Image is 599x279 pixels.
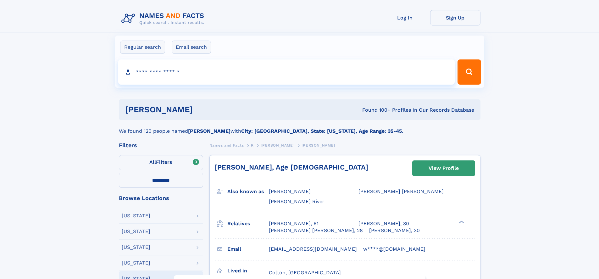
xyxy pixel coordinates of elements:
[261,141,294,149] a: [PERSON_NAME]
[149,159,156,165] span: All
[413,161,475,176] a: View Profile
[429,161,459,176] div: View Profile
[172,41,211,54] label: Email search
[119,10,209,27] img: Logo Names and Facts
[380,10,430,25] a: Log In
[215,163,368,171] a: [PERSON_NAME], Age [DEMOGRAPHIC_DATA]
[122,245,150,250] div: [US_STATE]
[120,41,165,54] label: Regular search
[227,244,269,254] h3: Email
[188,128,230,134] b: [PERSON_NAME]
[122,260,150,265] div: [US_STATE]
[227,186,269,197] h3: Also known as
[358,188,444,194] span: [PERSON_NAME] [PERSON_NAME]
[119,195,203,201] div: Browse Locations
[277,107,474,114] div: Found 100+ Profiles In Our Records Database
[302,143,335,148] span: [PERSON_NAME]
[251,143,254,148] span: R
[118,59,455,85] input: search input
[269,220,319,227] a: [PERSON_NAME], 61
[122,213,150,218] div: [US_STATE]
[358,220,409,227] a: [PERSON_NAME], 30
[251,141,254,149] a: R
[241,128,402,134] b: City: [GEOGRAPHIC_DATA], State: [US_STATE], Age Range: 35-45
[458,59,481,85] button: Search Button
[125,106,278,114] h1: [PERSON_NAME]
[227,265,269,276] h3: Lived in
[269,246,357,252] span: [EMAIL_ADDRESS][DOMAIN_NAME]
[269,188,311,194] span: [PERSON_NAME]
[430,10,480,25] a: Sign Up
[227,218,269,229] h3: Relatives
[269,198,324,204] span: [PERSON_NAME] River
[119,142,203,148] div: Filters
[209,141,244,149] a: Names and Facts
[457,220,465,224] div: ❯
[122,229,150,234] div: [US_STATE]
[119,155,203,170] label: Filters
[261,143,294,148] span: [PERSON_NAME]
[269,227,363,234] a: [PERSON_NAME] [PERSON_NAME], 28
[269,270,341,276] span: Colton, [GEOGRAPHIC_DATA]
[119,120,480,135] div: We found 120 people named with .
[369,227,420,234] a: [PERSON_NAME], 30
